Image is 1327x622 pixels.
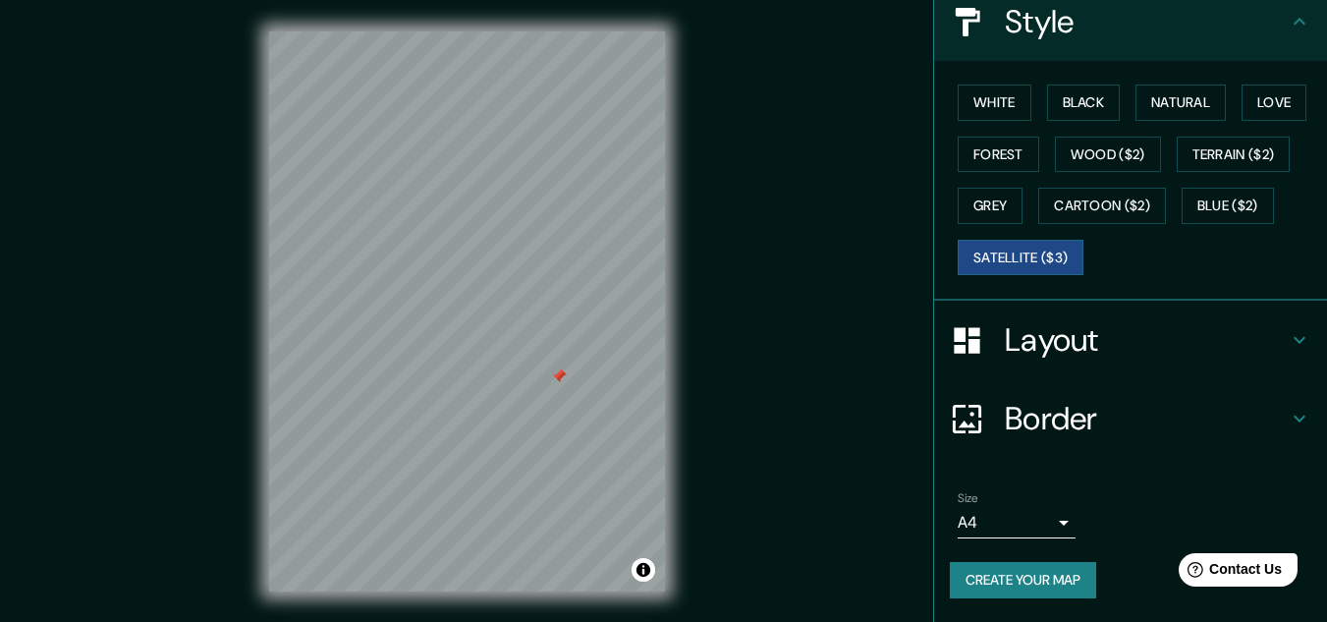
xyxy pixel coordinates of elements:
button: Cartoon ($2) [1038,188,1166,224]
button: Satellite ($3) [958,240,1083,276]
h4: Layout [1005,320,1288,360]
iframe: Help widget launcher [1152,545,1305,600]
button: Love [1242,85,1306,121]
button: Create your map [950,562,1096,598]
button: Blue ($2) [1182,188,1274,224]
div: A4 [958,507,1076,538]
button: Toggle attribution [632,558,655,582]
h4: Border [1005,399,1288,438]
div: Layout [934,301,1327,379]
button: Wood ($2) [1055,137,1161,173]
button: Natural [1135,85,1226,121]
button: White [958,85,1031,121]
button: Forest [958,137,1039,173]
button: Grey [958,188,1023,224]
div: Border [934,379,1327,458]
button: Terrain ($2) [1177,137,1291,173]
h4: Style [1005,2,1288,41]
button: Black [1047,85,1121,121]
label: Size [958,490,978,507]
canvas: Map [269,31,665,592]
